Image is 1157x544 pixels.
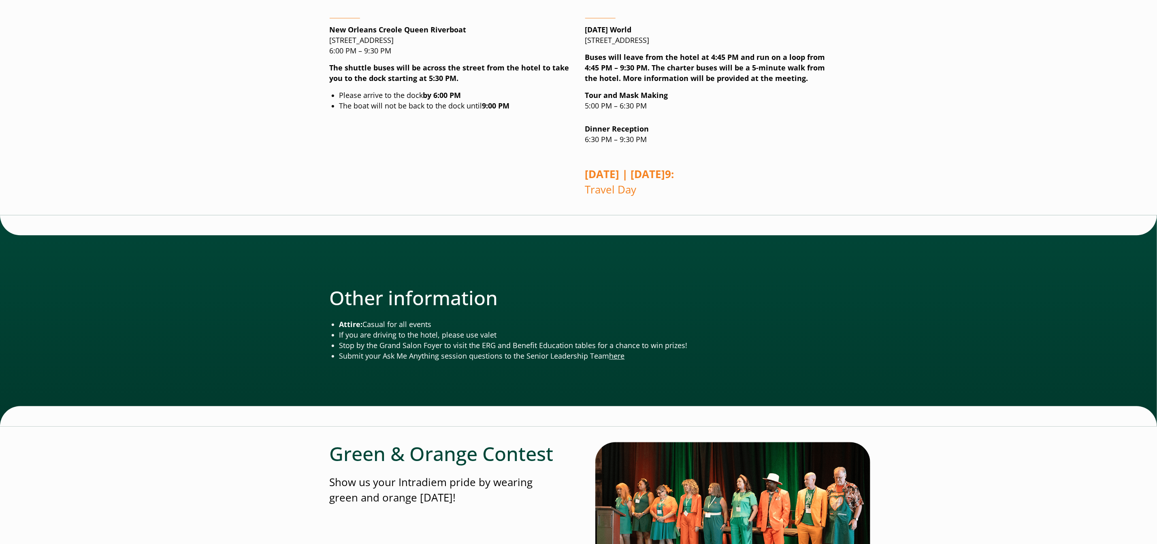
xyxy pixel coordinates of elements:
[330,25,572,56] p: [STREET_ADDRESS] 6:00 PM – 9:30 PM
[585,167,828,197] p: Travel Day
[339,319,363,329] strong: Attire:
[339,330,828,340] li: If you are driving to the hotel, please use valet
[339,340,828,351] li: Stop by the Grand Salon Foyer to visit the ERG and Benefit Education tables for a chance to win p...
[585,124,828,145] p: 6:30 PM – 9:30 PM
[339,351,828,361] li: Submit your Ask Me Anything session questions to the Senior Leadership Team
[330,25,467,34] strong: New Orleans Creole Queen Riverboat
[585,25,828,46] p: [STREET_ADDRESS]
[585,167,665,181] strong: [DATE] | [DATE]
[330,442,562,465] h2: Green & Orange Contest
[339,101,572,111] li: The boat will not be back to the dock until
[330,63,569,83] strong: The shuttle buses will be across the street from the hotel to take you to the dock starting at 5:...
[330,475,562,505] p: Show us your Intradiem pride by wearing green and orange [DATE]!
[482,101,510,110] strong: 9:00 PM
[423,90,461,100] strong: by 6:00 PM
[585,90,668,100] strong: Tour and Mask Making
[339,319,828,330] li: Casual for all events
[609,351,625,361] a: Link opens in a new window
[585,52,825,83] strong: Buses will leave from the hotel at 4:45 PM and run on a loop from 4:45 PM – 9:30 PM. The charter ...
[330,286,828,310] h2: Other information
[585,124,649,134] strong: Dinner Reception
[585,90,828,111] p: 5:00 PM – 6:30 PM
[339,90,572,101] li: Please arrive to the dock
[585,167,674,181] strong: 9:
[585,25,632,34] strong: [DATE] World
